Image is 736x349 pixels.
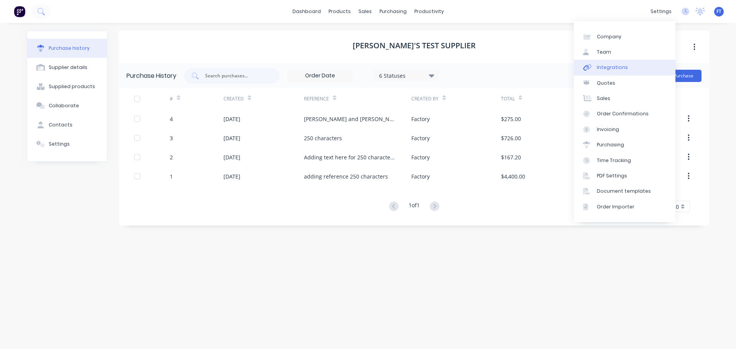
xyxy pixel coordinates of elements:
a: Integrations [574,60,675,75]
a: Company [574,29,675,44]
span: FT [716,8,721,15]
div: Factory [411,172,430,180]
div: PDF Settings [597,172,627,179]
div: Time Tracking [597,157,631,164]
div: 2 [170,153,173,161]
div: [DATE] [223,172,240,180]
div: # [170,95,173,102]
div: Order Confirmations [597,110,649,117]
div: Supplied products [49,83,95,90]
div: Reference [304,95,329,102]
div: [DATE] [223,153,240,161]
a: Purchasing [574,137,675,152]
button: Supplier details [27,58,107,77]
span: 10 [673,203,679,211]
a: dashboard [289,6,325,17]
div: 6 Statuses [379,71,434,79]
div: [DATE] [223,115,240,123]
a: PDF Settings [574,168,675,184]
button: Create Purchase [650,70,701,82]
button: Purchase history [27,39,107,58]
button: Supplied products [27,77,107,96]
a: Document templates [574,184,675,199]
button: Contacts [27,115,107,134]
div: $275.00 [501,115,521,123]
div: Team [597,49,611,56]
a: Sales [574,91,675,106]
input: Search purchases... [204,72,268,80]
div: Sales [597,95,610,102]
a: Team [574,44,675,60]
div: Collaborate [49,102,79,109]
div: Supplier details [49,64,87,71]
div: sales [355,6,376,17]
div: Purchasing [597,141,624,148]
div: settings [647,6,675,17]
div: productivity [411,6,448,17]
div: purchasing [376,6,411,17]
div: adding reference 250 characters [304,172,388,180]
button: Collaborate [27,96,107,115]
div: $167.20 [501,153,521,161]
div: Created [223,95,244,102]
div: Total [501,95,515,102]
div: Settings [49,141,70,147]
div: Purchase history [49,45,90,52]
div: $726.00 [501,134,521,142]
a: Order Confirmations [574,106,675,121]
div: Contacts [49,121,72,128]
a: Order Importer [574,199,675,215]
div: 4 [170,115,173,123]
div: 250 characters [304,134,342,142]
img: Factory [14,6,25,17]
div: [DATE] [223,134,240,142]
div: Created By [411,95,439,102]
div: [PERSON_NAME] and [PERSON_NAME] test :) [304,115,396,123]
div: 1 [170,172,173,180]
div: Document templates [597,188,651,195]
button: Settings [27,134,107,154]
input: Order Date [288,70,352,82]
h1: [PERSON_NAME]'s Test Supplier [353,41,476,50]
div: Purchase History [127,71,176,80]
a: Invoicing [574,122,675,137]
div: $4,400.00 [501,172,525,180]
div: 3 [170,134,173,142]
div: Factory [411,153,430,161]
div: Factory [411,115,430,123]
div: products [325,6,355,17]
div: Integrations [597,64,628,71]
a: Time Tracking [574,152,675,168]
div: Company [597,33,621,40]
div: Invoicing [597,126,619,133]
div: Adding text here for 250 characters. Klksed akewjhri niosdjr tizetjhisoeir nl;ierjto inertijnsero... [304,153,396,161]
div: Quotes [597,80,615,87]
a: Quotes [574,75,675,91]
div: Order Importer [597,203,634,210]
div: Factory [411,134,430,142]
div: 1 of 1 [409,201,420,212]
